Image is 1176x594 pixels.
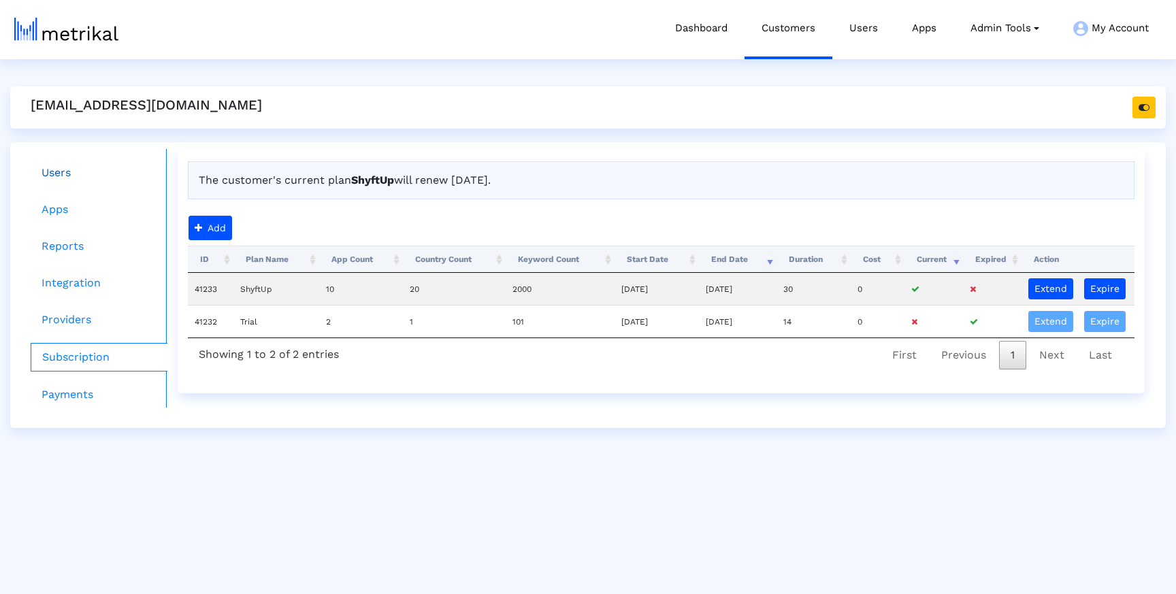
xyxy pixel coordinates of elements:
th: Duration: activate to sort column ascending [777,246,851,273]
td: 10 [319,273,403,305]
a: Next [1028,341,1076,369]
td: 30 [777,273,851,305]
td: 0 [851,273,904,305]
th: App Count: activate to sort column ascending [319,246,403,273]
h5: [EMAIL_ADDRESS][DOMAIN_NAME] [31,97,262,113]
a: Subscription [31,343,167,372]
a: First [881,341,928,369]
td: 0 [851,305,904,337]
td: Trial [233,305,319,337]
button: Expire [1084,278,1126,299]
a: Apps [31,196,167,223]
th: Keyword Count: activate to sort column ascending [506,246,615,273]
td: 41233 [188,273,233,305]
div: Showing 1 to 2 of 2 entries [188,338,350,366]
td: 2000 [506,273,615,305]
th: Expired: activate to sort column ascending [963,246,1022,273]
button: Extend [1028,278,1073,299]
button: Extend [1028,311,1073,332]
button: Expire [1084,311,1126,332]
a: Providers [31,306,167,333]
th: Current: activate to sort column ascending [904,246,963,273]
a: 1 [999,341,1026,369]
td: 20 [403,273,506,305]
img: my-account-menu-icon.png [1073,21,1088,36]
a: Integration [31,269,167,297]
td: [DATE] [699,305,777,337]
th: Cost: activate to sort column ascending [851,246,904,273]
td: 41232 [188,305,233,337]
a: Payments [31,381,167,408]
td: [DATE] [699,273,777,305]
th: Country Count: activate to sort column ascending [403,246,506,273]
th: End Date: activate to sort column ascending [699,246,777,273]
div: The customer's current plan will renew [DATE]. [189,172,1134,188]
td: [DATE] [615,273,698,305]
a: Reports [31,233,167,260]
a: Previous [930,341,998,369]
td: 101 [506,305,615,337]
img: metrical-logo-light.png [14,18,118,41]
td: 1 [403,305,506,337]
button: Add [189,216,232,240]
a: Users [31,159,167,186]
th: Plan Name: activate to sort column ascending [233,246,319,273]
td: ShyftUp [233,273,319,305]
td: 14 [777,305,851,337]
a: Last [1077,341,1124,369]
td: 2 [319,305,403,337]
th: ID: activate to sort column ascending [188,246,233,273]
b: ShyftUp [351,174,394,186]
th: Action [1022,246,1134,273]
td: [DATE] [615,305,698,337]
th: Start Date: activate to sort column ascending [615,246,698,273]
